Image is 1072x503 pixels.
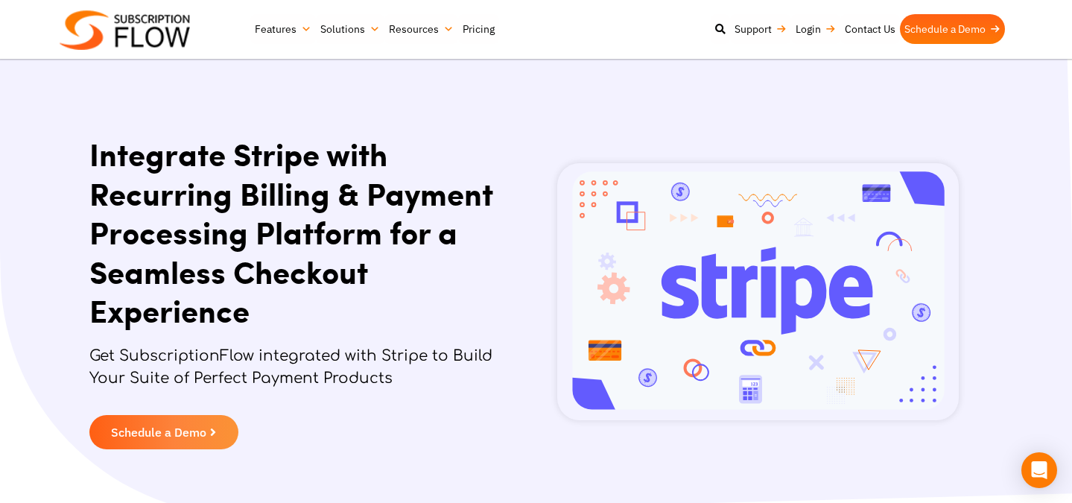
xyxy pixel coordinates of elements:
a: Solutions [316,14,384,44]
img: Subscriptionflow [60,10,190,50]
div: Open Intercom Messenger [1021,452,1057,488]
span: Schedule a Demo [111,426,206,438]
a: Resources [384,14,458,44]
a: Features [250,14,316,44]
a: Login [791,14,840,44]
a: Contact Us [840,14,900,44]
a: Schedule a Demo [900,14,1005,44]
h1: Integrate Stripe with Recurring Billing & Payment Processing Platform for a Seamless Checkout Exp... [89,134,495,330]
img: Recurring Billing With Stripe [557,163,959,421]
p: Get SubscriptionFlow integrated with Stripe to Build Your Suite of Perfect Payment Products [89,345,495,405]
a: Support [730,14,791,44]
a: Schedule a Demo [89,415,238,449]
a: Pricing [458,14,499,44]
